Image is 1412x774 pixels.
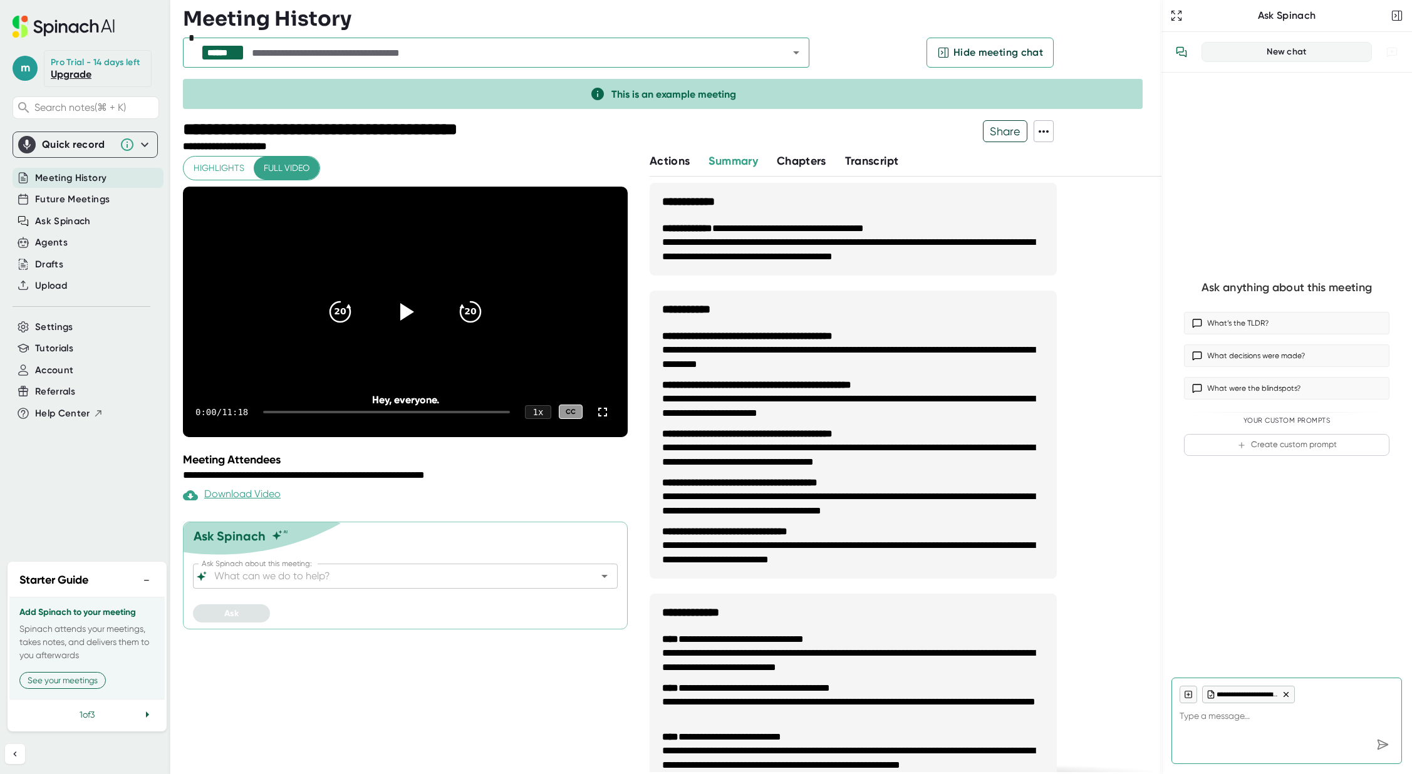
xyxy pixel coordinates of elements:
button: Create custom prompt [1184,434,1389,456]
button: Upload [35,279,67,293]
h3: Meeting History [183,7,351,31]
button: Transcript [845,153,899,170]
button: Close conversation sidebar [1388,7,1406,24]
button: View conversation history [1169,39,1194,64]
div: Pro Trial - 14 days left [51,57,140,68]
h2: Starter Guide [19,572,88,589]
button: Drafts [35,257,63,272]
span: m [13,56,38,81]
h3: Add Spinach to your meeting [19,607,155,617]
button: − [138,571,155,589]
button: See your meetings [19,672,106,689]
span: Chapters [777,154,826,168]
button: Account [35,363,73,378]
div: New chat [1210,46,1364,58]
div: Paid feature [183,488,281,503]
button: Share [983,120,1027,142]
span: This is an example meeting [611,88,736,100]
button: Open [787,44,805,61]
button: Agents [35,235,68,250]
button: Tutorials [35,341,73,356]
span: Share [984,120,1027,142]
div: 0:00 / 11:18 [195,407,248,417]
span: Help Center [35,406,90,421]
button: What decisions were made? [1184,344,1389,367]
button: Expand to Ask Spinach page [1168,7,1185,24]
div: Ask anything about this meeting [1202,281,1372,295]
button: Referrals [35,384,75,399]
span: Transcript [845,154,899,168]
div: Quick record [18,132,152,157]
p: Spinach attends your meetings, takes notes, and delivers them to you afterwards [19,622,155,662]
div: Hey, everyone. [227,394,583,406]
button: Ask [193,604,270,622]
button: What were the blindspots? [1184,377,1389,400]
button: Open [596,567,613,585]
button: What’s the TLDR? [1184,312,1389,334]
span: Search notes (⌘ + K) [34,101,155,113]
button: Future Meetings [35,192,110,207]
div: Ask Spinach [1185,9,1388,22]
a: Upgrade [51,68,91,80]
span: Summary [709,154,757,168]
div: Ask Spinach [194,529,266,544]
button: Actions [650,153,690,170]
button: Help Center [35,406,103,421]
button: Summary [709,153,757,170]
button: Hide meeting chat [927,38,1054,68]
button: Highlights [184,157,254,180]
div: CC [559,405,583,419]
span: Highlights [194,160,244,176]
button: Full video [254,157,319,180]
span: Actions [650,154,690,168]
span: Hide meeting chat [953,45,1043,60]
button: Collapse sidebar [5,744,25,764]
div: Quick record [42,138,113,151]
div: Your Custom Prompts [1184,416,1389,425]
button: Ask Spinach [35,214,91,229]
button: Chapters [777,153,826,170]
button: Settings [35,320,73,334]
div: Send message [1371,733,1394,756]
button: Meeting History [35,171,106,185]
span: 1 of 3 [80,710,95,720]
span: Ask [224,608,239,619]
div: 1 x [525,405,551,419]
div: Meeting Attendees [183,453,634,467]
span: Full video [264,160,309,176]
input: What can we do to help? [212,567,577,585]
